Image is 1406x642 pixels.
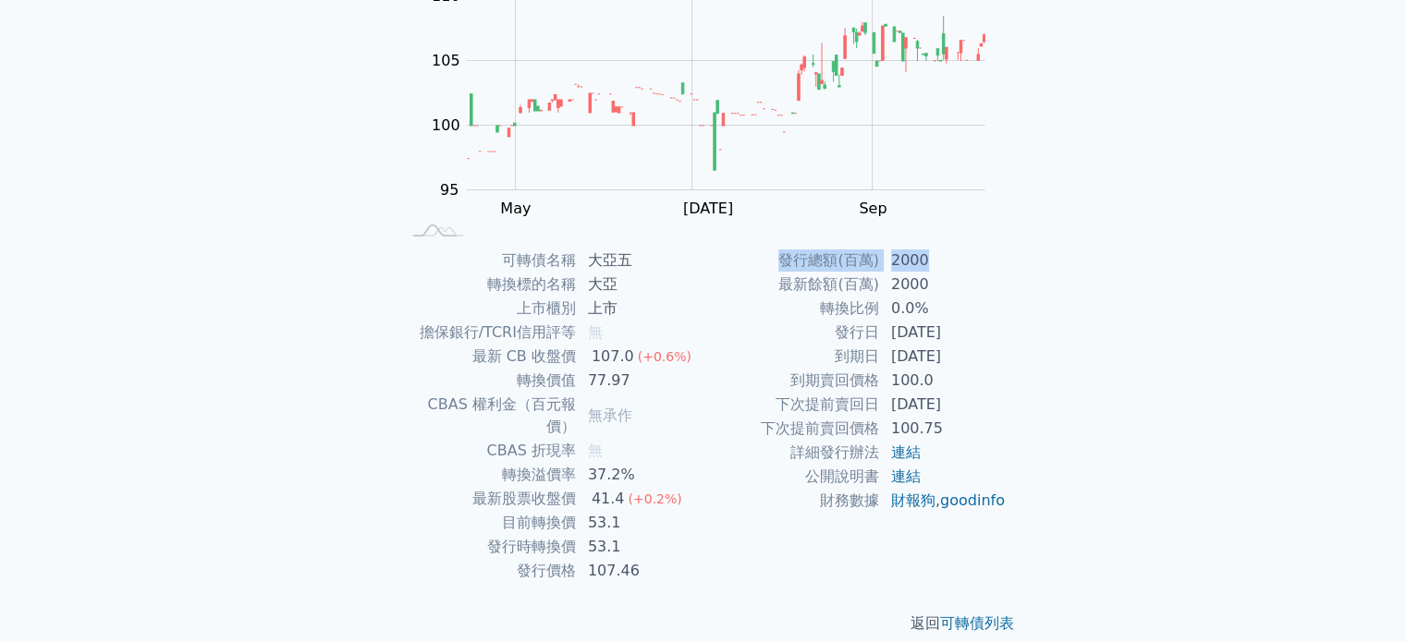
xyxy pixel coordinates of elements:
td: [DATE] [880,321,1007,345]
td: 轉換溢價率 [400,463,577,487]
tspan: 100 [432,116,460,134]
td: 發行日 [703,321,880,345]
td: 發行價格 [400,559,577,583]
td: 發行時轉換價 [400,535,577,559]
td: 0.0% [880,297,1007,321]
span: 無承作 [588,406,632,424]
a: 連結 [891,443,921,461]
tspan: 95 [440,181,458,199]
td: 上市櫃別 [400,297,577,321]
a: goodinfo [940,491,1005,509]
p: 返回 [378,612,1029,635]
td: 上市 [577,297,703,321]
td: 100.0 [880,369,1007,393]
td: 77.97 [577,369,703,393]
td: 100.75 [880,417,1007,441]
td: 大亞五 [577,248,703,273]
td: 詳細發行辦法 [703,441,880,465]
a: 財報狗 [891,491,935,509]
td: 擔保銀行/TCRI信用評等 [400,321,577,345]
span: 無 [588,442,603,459]
td: 到期日 [703,345,880,369]
td: 財務數據 [703,489,880,513]
td: 到期賣回價格 [703,369,880,393]
td: 2000 [880,248,1007,273]
td: 轉換比例 [703,297,880,321]
td: 最新餘額(百萬) [703,273,880,297]
td: 轉換標的名稱 [400,273,577,297]
div: 107.0 [588,345,638,368]
span: 無 [588,323,603,341]
td: 2000 [880,273,1007,297]
td: [DATE] [880,393,1007,417]
tspan: Sep [859,200,886,217]
td: 53.1 [577,535,703,559]
span: (+0.6%) [638,349,691,364]
td: [DATE] [880,345,1007,369]
td: 53.1 [577,511,703,535]
a: 連結 [891,467,921,485]
td: 107.46 [577,559,703,583]
td: 公開說明書 [703,465,880,489]
td: , [880,489,1007,513]
td: 目前轉換價 [400,511,577,535]
td: 發行總額(百萬) [703,248,880,273]
a: 可轉債列表 [940,614,1014,632]
tspan: May [500,200,531,217]
td: 可轉債名稱 [400,248,577,273]
td: 下次提前賣回價格 [703,417,880,441]
tspan: 105 [432,52,460,69]
td: 最新 CB 收盤價 [400,345,577,369]
td: CBAS 權利金（百元報價） [400,393,577,439]
td: 轉換價值 [400,369,577,393]
span: (+0.2%) [628,491,681,506]
td: 37.2% [577,463,703,487]
div: 41.4 [588,488,629,510]
td: 下次提前賣回日 [703,393,880,417]
td: CBAS 折現率 [400,439,577,463]
td: 最新股票收盤價 [400,487,577,511]
tspan: [DATE] [683,200,733,217]
td: 大亞 [577,273,703,297]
